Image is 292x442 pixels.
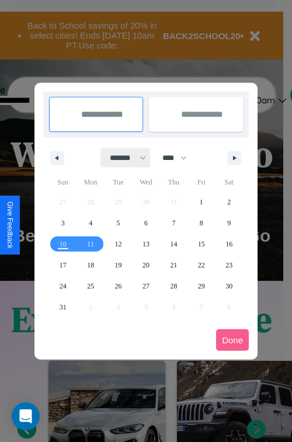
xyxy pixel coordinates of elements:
[225,276,232,297] span: 30
[215,234,243,255] button: 16
[142,255,150,276] span: 20
[142,234,150,255] span: 13
[160,255,187,276] button: 21
[12,402,40,430] div: Open Intercom Messenger
[170,234,177,255] span: 14
[227,192,231,213] span: 2
[170,276,177,297] span: 28
[132,234,159,255] button: 13
[132,173,159,192] span: Wed
[105,255,132,276] button: 19
[198,255,205,276] span: 22
[105,213,132,234] button: 5
[49,276,77,297] button: 24
[49,173,77,192] span: Sun
[215,213,243,234] button: 9
[160,234,187,255] button: 14
[215,173,243,192] span: Sat
[142,276,150,297] span: 27
[87,276,94,297] span: 25
[49,234,77,255] button: 10
[215,276,243,297] button: 30
[187,276,215,297] button: 29
[77,173,104,192] span: Mon
[198,234,205,255] span: 15
[77,276,104,297] button: 25
[117,213,120,234] span: 5
[198,276,205,297] span: 29
[105,276,132,297] button: 26
[160,213,187,234] button: 7
[200,192,203,213] span: 1
[6,201,14,249] div: Give Feedback
[160,173,187,192] span: Thu
[61,213,65,234] span: 3
[187,234,215,255] button: 15
[49,297,77,318] button: 31
[216,329,249,351] button: Done
[225,255,232,276] span: 23
[132,213,159,234] button: 6
[144,213,148,234] span: 6
[215,192,243,213] button: 2
[49,255,77,276] button: 17
[187,192,215,213] button: 1
[87,234,94,255] span: 11
[200,213,203,234] span: 8
[60,234,67,255] span: 10
[227,213,231,234] span: 9
[132,276,159,297] button: 27
[60,276,67,297] span: 24
[225,234,232,255] span: 16
[160,276,187,297] button: 28
[187,173,215,192] span: Fri
[115,234,122,255] span: 12
[89,213,92,234] span: 4
[187,255,215,276] button: 22
[49,213,77,234] button: 3
[172,213,175,234] span: 7
[87,255,94,276] span: 18
[132,255,159,276] button: 20
[60,255,67,276] span: 17
[77,234,104,255] button: 11
[105,173,132,192] span: Tue
[115,276,122,297] span: 26
[77,255,104,276] button: 18
[115,255,122,276] span: 19
[60,297,67,318] span: 31
[187,213,215,234] button: 8
[215,255,243,276] button: 23
[170,255,177,276] span: 21
[105,234,132,255] button: 12
[77,213,104,234] button: 4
